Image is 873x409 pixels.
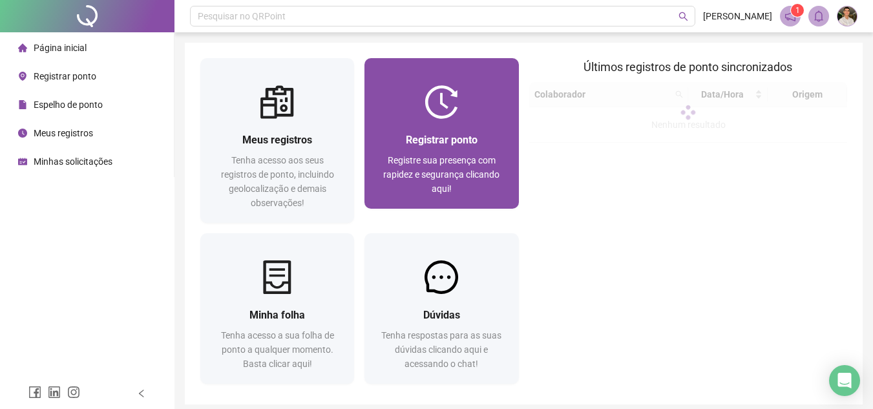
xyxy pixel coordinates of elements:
span: Minhas solicitações [34,156,112,167]
span: environment [18,72,27,81]
span: Tenha acesso a sua folha de ponto a qualquer momento. Basta clicar aqui! [221,330,334,369]
span: bell [813,10,825,22]
span: Registre sua presença com rapidez e segurança clicando aqui! [383,155,500,194]
a: Minha folhaTenha acesso a sua folha de ponto a qualquer momento. Basta clicar aqui! [200,233,354,384]
span: file [18,100,27,109]
span: Tenha respostas para as suas dúvidas clicando aqui e acessando o chat! [381,330,501,369]
span: linkedin [48,386,61,399]
span: schedule [18,157,27,166]
span: Minha folha [249,309,305,321]
a: DúvidasTenha respostas para as suas dúvidas clicando aqui e acessando o chat! [364,233,518,384]
span: left [137,389,146,398]
span: Página inicial [34,43,87,53]
div: Open Intercom Messenger [829,365,860,396]
span: Meus registros [34,128,93,138]
span: instagram [67,386,80,399]
span: clock-circle [18,129,27,138]
a: Registrar pontoRegistre sua presença com rapidez e segurança clicando aqui! [364,58,518,209]
span: Tenha acesso aos seus registros de ponto, incluindo geolocalização e demais observações! [221,155,334,208]
span: Últimos registros de ponto sincronizados [584,60,792,74]
span: [PERSON_NAME] [703,9,772,23]
sup: 1 [791,4,804,17]
span: Dúvidas [423,309,460,321]
span: search [678,12,688,21]
span: Registrar ponto [406,134,478,146]
span: Meus registros [242,134,312,146]
span: notification [784,10,796,22]
span: Espelho de ponto [34,100,103,110]
img: 83949 [837,6,857,26]
span: home [18,43,27,52]
a: Meus registrosTenha acesso aos seus registros de ponto, incluindo geolocalização e demais observa... [200,58,354,223]
span: Registrar ponto [34,71,96,81]
span: 1 [795,6,800,15]
span: facebook [28,386,41,399]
